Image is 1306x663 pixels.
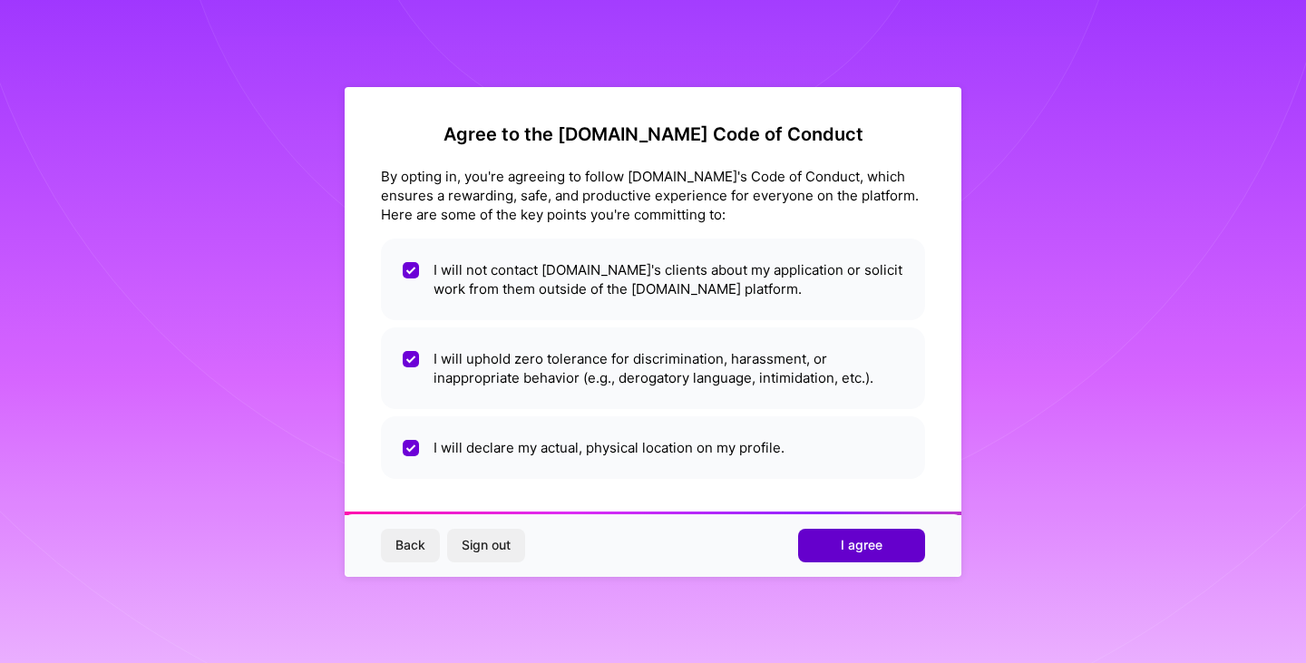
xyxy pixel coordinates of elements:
[447,529,525,561] button: Sign out
[841,536,882,554] span: I agree
[798,529,925,561] button: I agree
[381,529,440,561] button: Back
[462,536,511,554] span: Sign out
[395,536,425,554] span: Back
[381,416,925,479] li: I will declare my actual, physical location on my profile.
[381,327,925,409] li: I will uphold zero tolerance for discrimination, harassment, or inappropriate behavior (e.g., der...
[381,167,925,224] div: By opting in, you're agreeing to follow [DOMAIN_NAME]'s Code of Conduct, which ensures a rewardin...
[381,123,925,145] h2: Agree to the [DOMAIN_NAME] Code of Conduct
[381,239,925,320] li: I will not contact [DOMAIN_NAME]'s clients about my application or solicit work from them outside...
